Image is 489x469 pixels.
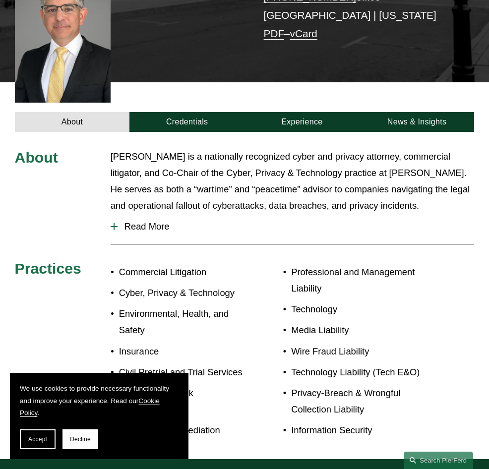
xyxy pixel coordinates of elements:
a: News & Insights [360,112,475,132]
span: Read More [118,221,475,232]
a: Search this site [404,452,473,469]
button: Decline [62,429,98,449]
p: Information Security [291,422,436,438]
a: About [15,112,130,132]
p: Wire Fraud Liability [291,343,436,359]
a: vCard [290,28,317,39]
span: Practices [15,260,81,277]
span: About [15,149,58,166]
p: Media Liability [291,322,436,338]
section: Cookie banner [10,373,188,459]
p: Technology [291,301,436,317]
a: Experience [244,112,360,132]
button: Accept [20,429,56,449]
button: Read More [111,214,475,239]
p: Privacy-Breach & Wrongful Collection Liability [291,385,436,417]
p: Environmental, Health, and Safety [119,305,244,338]
span: Decline [70,436,91,443]
p: [PERSON_NAME] is a nationally recognized cyber and privacy attorney, commercial litigator, and Co... [111,148,475,214]
p: Technology Liability (Tech E&O) [291,364,436,380]
p: Civil Pretrial and Trial Services [119,364,244,380]
span: Accept [28,436,47,443]
p: Cyber, Privacy & Technology [119,285,244,301]
a: PDF [264,28,284,39]
p: Professional and Management Liability [291,264,436,296]
a: Credentials [129,112,244,132]
p: Commercial Litigation [119,264,244,280]
p: We use cookies to provide necessary functionality and improve your experience. Read our . [20,383,179,419]
a: Cookie Policy [20,397,160,417]
p: Insurance [119,343,244,359]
